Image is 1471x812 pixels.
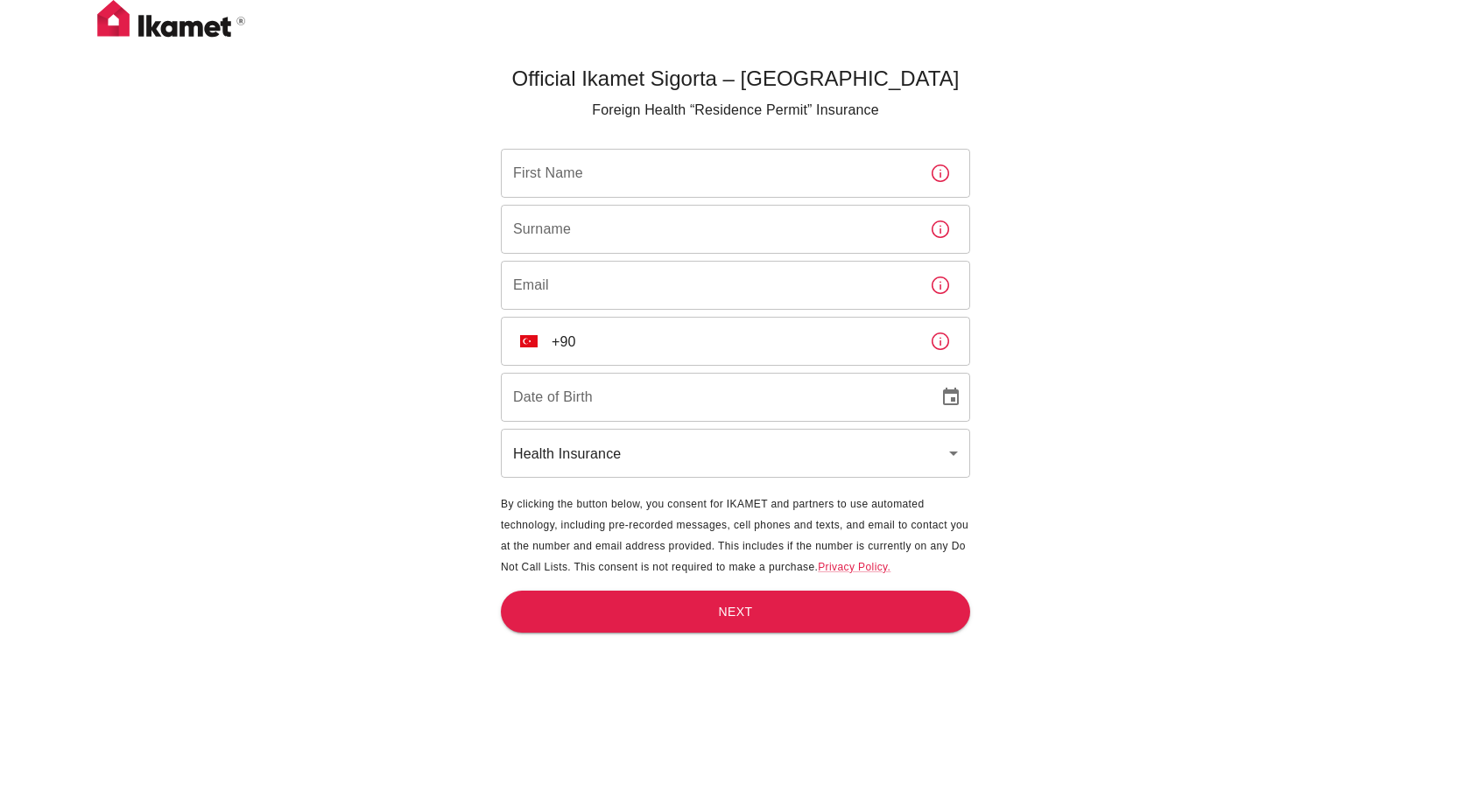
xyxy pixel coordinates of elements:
[501,429,970,478] div: Health Insurance
[501,591,970,633] button: Next
[501,100,970,121] p: Foreign Health “Residence Permit” Insurance
[520,335,538,347] img: unknown
[501,373,926,422] input: DD/MM/YYYY
[818,561,890,573] a: Privacy Policy.
[513,325,545,357] button: Select country
[933,380,968,415] button: Choose date
[501,498,968,573] span: By clicking the button below, you consent for IKAMET and partners to use automated technology, in...
[501,65,970,93] h5: Official Ikamet Sigorta – [GEOGRAPHIC_DATA]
